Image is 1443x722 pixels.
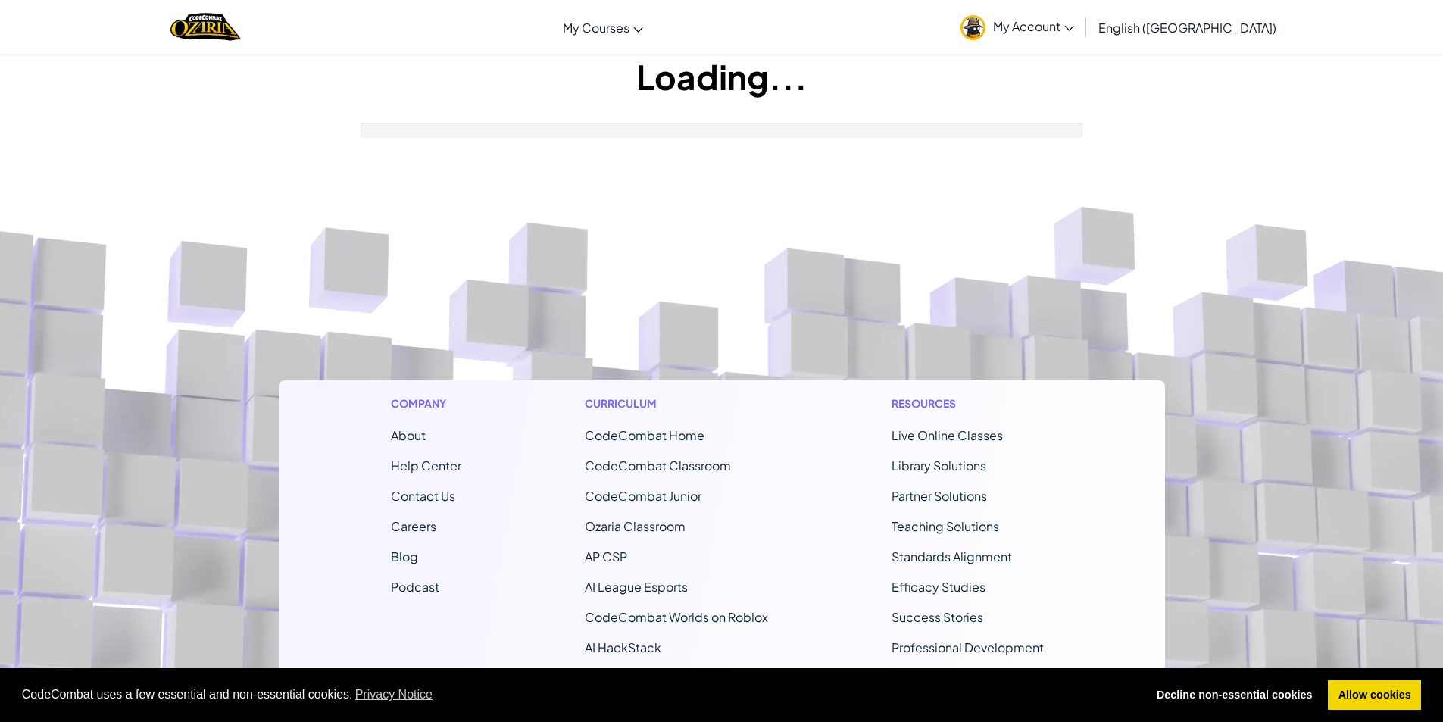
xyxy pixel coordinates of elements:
h1: Resources [892,395,1053,411]
a: My Courses [555,7,651,48]
a: CodeCombat Classroom [585,458,731,474]
a: Library Solutions [892,458,986,474]
img: avatar [960,15,985,40]
a: CodeCombat Junior [585,488,701,504]
a: Professional Development [892,639,1044,655]
span: CodeCombat uses a few essential and non-essential cookies. [22,683,1135,706]
h1: Curriculum [585,395,768,411]
a: AI League Esports [585,579,688,595]
span: My Account [993,18,1074,34]
a: AP CSP [585,549,627,564]
span: Contact Us [391,488,455,504]
a: About [391,427,426,443]
a: Ozaria by CodeCombat logo [170,11,241,42]
a: Success Stories [892,609,983,625]
h1: Company [391,395,461,411]
a: deny cookies [1146,680,1323,711]
a: Teaching Solutions [892,518,999,534]
a: Live Online Classes [892,427,1003,443]
span: English ([GEOGRAPHIC_DATA]) [1098,20,1276,36]
a: Help Center [391,458,461,474]
a: CodeCombat Worlds on Roblox [585,609,768,625]
a: Ozaria Classroom [585,518,686,534]
span: My Courses [563,20,629,36]
a: Careers [391,518,436,534]
a: AI HackStack [585,639,661,655]
a: Blog [391,549,418,564]
a: learn more about cookies [353,683,436,706]
a: Standards Alignment [892,549,1012,564]
a: Partner Solutions [892,488,987,504]
a: Podcast [391,579,439,595]
img: Home [170,11,241,42]
a: Efficacy Studies [892,579,985,595]
a: allow cookies [1328,680,1421,711]
span: CodeCombat Home [585,427,704,443]
a: My Account [953,3,1082,51]
a: English ([GEOGRAPHIC_DATA]) [1091,7,1284,48]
